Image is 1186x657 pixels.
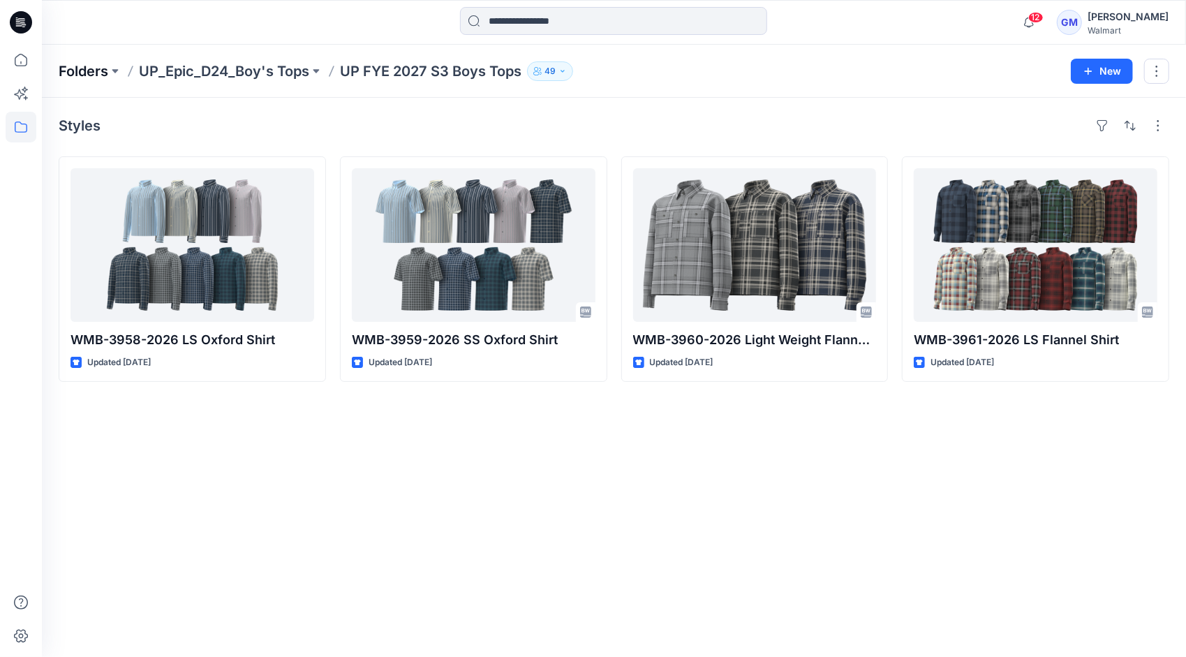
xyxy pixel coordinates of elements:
[931,355,994,370] p: Updated [DATE]
[1088,25,1169,36] div: Walmart
[87,355,151,370] p: Updated [DATE]
[352,168,595,322] a: WMB-3959-2026 SS Oxford Shirt
[1028,12,1044,23] span: 12
[1071,59,1133,84] button: New
[369,355,432,370] p: Updated [DATE]
[71,330,314,350] p: WMB-3958-2026 LS Oxford Shirt
[1057,10,1082,35] div: GM
[340,61,521,81] p: UP FYE 2027 S3 Boys Tops
[527,61,573,81] button: 49
[59,117,101,134] h4: Styles
[544,64,556,79] p: 49
[352,330,595,350] p: WMB-3959-2026 SS Oxford Shirt
[1088,8,1169,25] div: [PERSON_NAME]
[633,330,877,350] p: WMB-3960-2026 Light Weight Flannel LS Shirt
[633,168,877,322] a: WMB-3960-2026 Light Weight Flannel LS Shirt
[914,168,1157,322] a: WMB-3961-2026 LS Flannel Shirt
[59,61,108,81] a: Folders
[650,355,713,370] p: Updated [DATE]
[71,168,314,322] a: WMB-3958-2026 LS Oxford Shirt
[914,330,1157,350] p: WMB-3961-2026 LS Flannel Shirt
[139,61,309,81] a: UP_Epic_D24_Boy's Tops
